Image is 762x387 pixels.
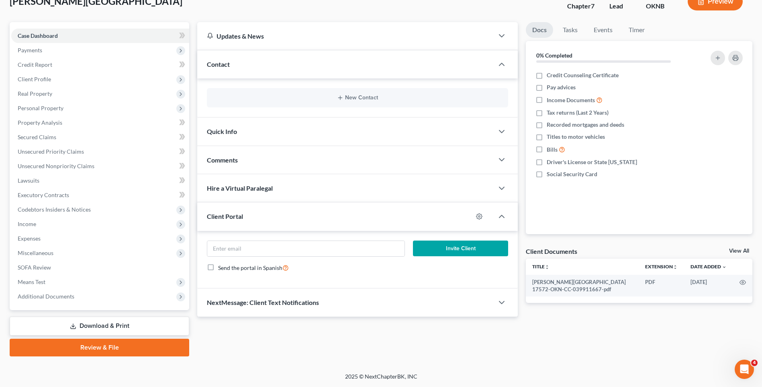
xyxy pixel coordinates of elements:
span: Driver's License or State [US_STATE] [547,158,637,166]
span: Credit Report [18,61,52,68]
span: 4 [751,360,758,366]
a: Credit Report [11,58,189,72]
span: Real Property [18,90,52,97]
a: View All [729,248,749,254]
i: unfold_more [545,265,550,270]
td: PDF [639,275,684,297]
div: Chapter [567,2,597,11]
span: Expenses [18,235,41,242]
td: [PERSON_NAME][GEOGRAPHIC_DATA] 17572-OKN-CC-039911667-pdf [526,275,639,297]
a: Tasks [556,22,584,38]
span: Property Analysis [18,119,62,126]
span: Unsecured Priority Claims [18,148,84,155]
a: Secured Claims [11,130,189,144]
strong: 0% Completed [536,52,572,59]
span: Client Portal [207,212,243,220]
a: Timer [622,22,651,38]
span: 7 [591,2,594,10]
span: Unsecured Nonpriority Claims [18,163,94,169]
span: Miscellaneous [18,249,53,256]
div: 2025 © NextChapterBK, INC [152,373,610,387]
a: Docs [526,22,553,38]
div: Client Documents [526,247,577,255]
span: NextMessage: Client Text Notifications [207,298,319,306]
span: Comments [207,156,238,164]
a: Unsecured Priority Claims [11,144,189,159]
a: Download & Print [10,317,189,336]
div: Updates & News [207,32,484,40]
span: Payments [18,47,42,54]
span: Credit Counseling Certificate [547,71,619,79]
span: SOFA Review [18,264,51,271]
a: Events [587,22,619,38]
a: Lawsuits [11,173,189,188]
a: Date Added expand_more [690,263,727,270]
input: Enter email [207,241,404,256]
i: expand_more [722,265,727,270]
span: Client Profile [18,76,51,82]
a: Case Dashboard [11,29,189,43]
span: Bills [547,146,558,154]
span: Pay advices [547,83,576,91]
span: Income Documents [547,96,595,104]
span: Recorded mortgages and deeds [547,121,624,129]
span: Social Security Card [547,170,597,178]
div: OKNB [646,2,675,11]
button: Invite Client [413,241,508,257]
td: [DATE] [684,275,733,297]
div: Lead [609,2,633,11]
span: Hire a Virtual Paralegal [207,184,273,192]
span: Lawsuits [18,177,39,184]
a: SOFA Review [11,260,189,275]
span: Executory Contracts [18,191,69,198]
span: Tax returns (Last 2 Years) [547,109,609,117]
a: Review & File [10,339,189,356]
span: Case Dashboard [18,32,58,39]
span: Titles to motor vehicles [547,133,605,141]
iframe: Intercom live chat [735,360,754,379]
span: Secured Claims [18,134,56,140]
span: Quick Info [207,128,237,135]
span: Personal Property [18,105,63,111]
span: Send the portal in Spanish [218,264,282,271]
a: Executory Contracts [11,188,189,202]
span: Codebtors Insiders & Notices [18,206,91,213]
a: Titleunfold_more [532,263,550,270]
span: Income [18,220,36,227]
a: Extensionunfold_more [645,263,678,270]
a: Property Analysis [11,115,189,130]
span: Means Test [18,278,45,285]
button: New Contact [213,95,502,101]
span: Additional Documents [18,293,74,300]
span: Contact [207,60,230,68]
a: Unsecured Nonpriority Claims [11,159,189,173]
i: unfold_more [673,265,678,270]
